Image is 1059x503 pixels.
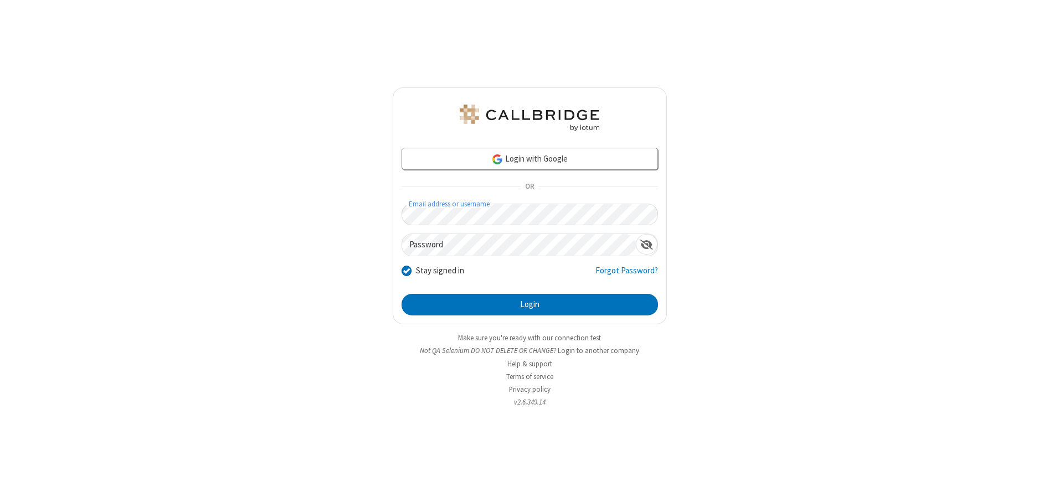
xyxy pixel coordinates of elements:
label: Stay signed in [416,265,464,277]
a: Forgot Password? [595,265,658,286]
a: Make sure you're ready with our connection test [458,333,601,343]
div: Show password [636,234,657,255]
li: Not QA Selenium DO NOT DELETE OR CHANGE? [393,345,667,356]
button: Login to another company [558,345,639,356]
a: Login with Google [402,148,658,170]
img: google-icon.png [491,153,503,165]
span: OR [521,179,538,195]
a: Terms of service [506,372,553,381]
input: Password [402,234,636,256]
img: QA Selenium DO NOT DELETE OR CHANGE [457,105,602,131]
a: Help & support [507,359,552,369]
li: v2.6.349.14 [393,397,667,407]
a: Privacy policy [509,385,551,394]
input: Email address or username [402,204,658,225]
button: Login [402,294,658,316]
